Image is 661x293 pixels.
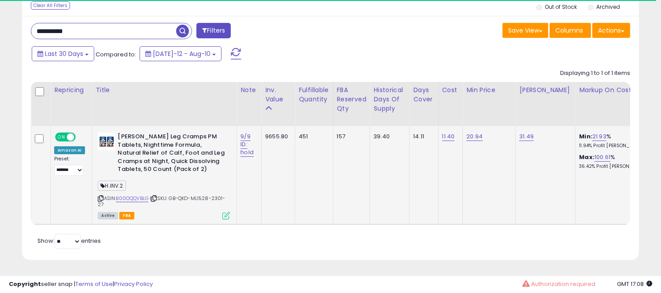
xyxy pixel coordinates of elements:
div: 39.40 [373,133,403,141]
div: Preset: [54,156,85,176]
span: | SKU: GB-QKD-ML1528-2301-27 [98,195,225,208]
span: [DATE]-12 - Aug-10 [153,49,210,58]
div: ASIN: [98,133,230,219]
span: 2025-09-10 17:08 GMT [617,280,652,288]
button: [DATE]-12 - Aug-10 [140,46,222,61]
div: Inv. value [265,85,291,104]
th: The percentage added to the cost of goods (COGS) that forms the calculator for Min & Max prices. [576,82,659,126]
button: Last 30 Days [32,46,94,61]
button: Filters [196,23,231,38]
div: % [579,133,652,149]
div: Historical Days Of Supply [373,85,406,113]
a: 21.93 [592,132,606,141]
span: Authorization required [531,280,595,288]
a: Privacy Policy [114,280,153,288]
div: Days Cover [413,85,434,104]
div: Fulfillable Quantity [299,85,329,104]
div: Amazon AI [54,146,85,154]
div: 9655.80 [265,133,288,141]
b: Max: [579,153,595,161]
div: % [579,153,652,170]
div: Cost [442,85,459,95]
a: 31.49 [519,132,534,141]
button: Actions [592,23,630,38]
div: FBA Reserved Qty [337,85,366,113]
div: Note [240,85,258,95]
span: H.INV.2 [98,181,126,191]
img: 41Jbq2gAHrL._SL40_.jpg [98,133,115,150]
p: 36.42% Profit [PERSON_NAME] [579,163,652,170]
div: 14.11 [413,133,431,141]
b: Min: [579,132,592,141]
span: Compared to: [96,50,136,59]
div: 451 [299,133,326,141]
span: OFF [74,134,89,141]
span: FBA [119,212,134,219]
div: Markup on Cost [579,85,655,95]
span: All listings currently available for purchase on Amazon [98,212,118,219]
label: Archived [596,3,620,11]
b: [PERSON_NAME] Leg Cramps PM Tablets, Nighttime Formula, Natural Relief of Calf, Foot and Leg Cram... [118,133,225,176]
span: Show: entries [37,237,101,245]
button: Save View [502,23,548,38]
span: Last 30 Days [45,49,83,58]
p: 11.94% Profit [PERSON_NAME] [579,143,652,149]
a: Terms of Use [75,280,113,288]
div: Min Price [466,85,512,95]
div: Repricing [54,85,88,95]
label: Out of Stock [545,3,577,11]
div: seller snap | | [9,280,153,289]
a: B00OQQVBLG [116,195,148,202]
div: 157 [337,133,363,141]
button: Columns [550,23,591,38]
div: Clear All Filters [31,1,70,10]
a: 9/9 ID: hold [240,132,254,157]
strong: Copyright [9,280,41,288]
span: Columns [555,26,583,35]
a: 20.94 [466,132,483,141]
a: 100.61 [595,153,610,162]
div: [PERSON_NAME] [519,85,572,95]
a: 11.40 [442,132,455,141]
div: Displaying 1 to 1 of 1 items [560,69,630,78]
div: Title [96,85,233,95]
span: ON [56,134,67,141]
